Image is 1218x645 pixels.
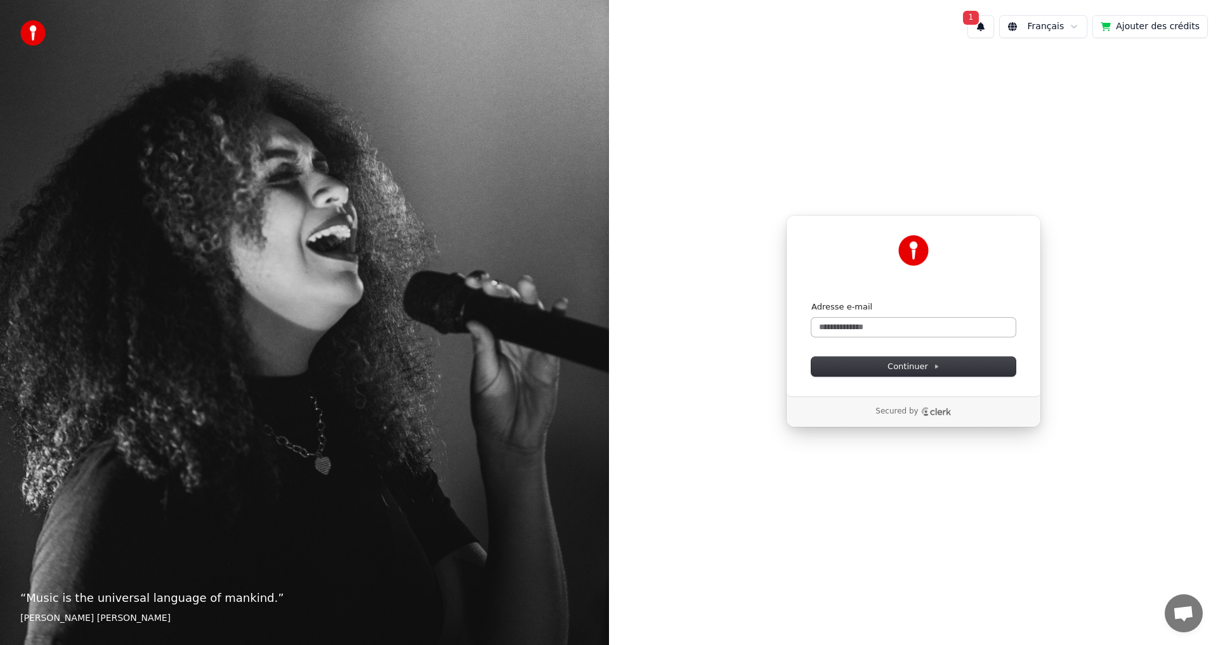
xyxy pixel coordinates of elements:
footer: [PERSON_NAME] [PERSON_NAME] [20,612,589,625]
button: Continuer [811,357,1016,376]
img: Youka [898,235,929,266]
p: “ Music is the universal language of mankind. ” [20,589,589,607]
img: youka [20,20,46,46]
span: 1 [963,11,979,25]
button: Ajouter des crédits [1092,15,1208,38]
a: Clerk logo [921,407,952,416]
a: Ouvrir le chat [1165,594,1203,632]
label: Adresse e-mail [811,301,872,313]
span: Continuer [887,361,940,372]
button: 1 [967,15,994,38]
p: Secured by [875,407,918,417]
